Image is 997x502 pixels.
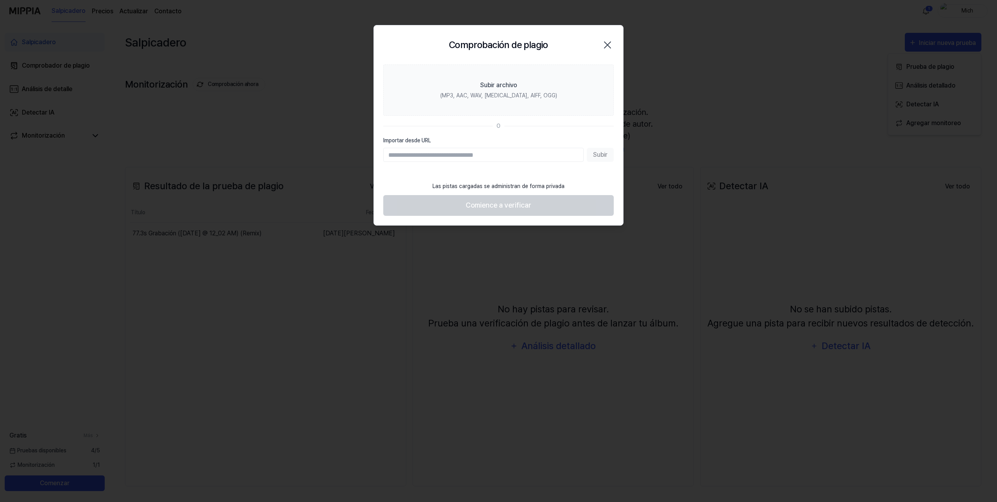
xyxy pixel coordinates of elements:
div: (MP3, AAC, WAV, [MEDICAL_DATA], AIFF, OGG) [440,91,557,100]
label: Importar desde URL [383,136,614,145]
div: Las pistas cargadas se administran de forma privada [428,177,569,195]
div: Subir archivo [480,81,517,90]
div: O [497,122,500,130]
h2: Comprobación de plagio [449,38,548,52]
